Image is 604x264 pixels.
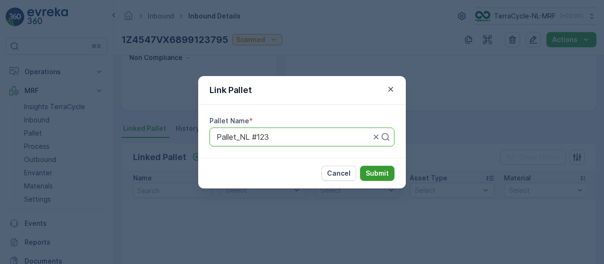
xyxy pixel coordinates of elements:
[321,166,356,181] button: Cancel
[327,169,351,178] p: Cancel
[210,84,252,97] p: Link Pallet
[360,166,394,181] button: Submit
[366,169,389,178] p: Submit
[210,117,249,125] label: Pallet Name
